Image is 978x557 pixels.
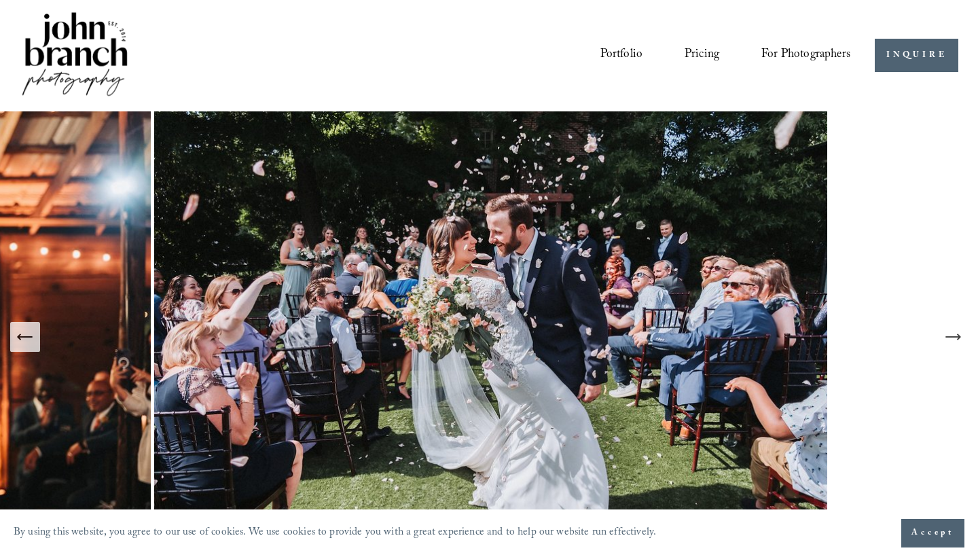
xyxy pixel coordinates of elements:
button: Accept [901,519,964,547]
a: folder dropdown [761,43,850,69]
span: For Photographers [761,44,850,67]
button: Next Slide [938,322,968,352]
img: John Branch IV Photography [20,10,130,101]
a: Portfolio [600,43,643,69]
span: Accept [911,526,954,540]
a: Pricing [685,43,719,69]
a: INQUIRE [875,39,958,72]
button: Previous Slide [10,322,40,352]
p: By using this website, you agree to our use of cookies. We use cookies to provide you with a grea... [14,523,656,544]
